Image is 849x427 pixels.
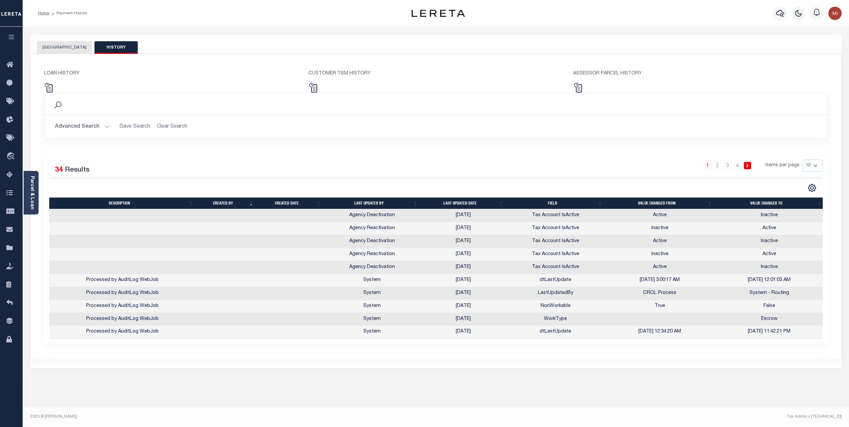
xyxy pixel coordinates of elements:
[37,41,92,54] button: [GEOGRAPHIC_DATA]
[715,287,824,300] td: System - Routing
[421,287,506,300] td: [DATE]
[324,274,421,287] td: System
[724,162,731,169] a: 3
[506,300,605,313] td: NonWorkable
[715,209,824,222] td: Inactive
[605,248,715,261] td: Inactive
[324,248,421,261] td: Agency Reactivation
[506,248,605,261] td: Tax Account IsActive
[506,274,605,287] td: dtLastUpdate
[506,261,605,274] td: Tax Account IsActive
[605,300,715,313] td: True
[49,313,196,326] td: Processed by AuditLog WebJob
[605,287,715,300] td: CROL Process
[506,222,605,235] td: Tax Account IsActive
[421,235,506,248] td: [DATE]
[715,300,824,313] td: False
[715,326,824,339] td: [DATE] 11:42:21 PM
[308,70,563,77] p: CUSTOMER TBM HISTORY
[605,235,715,248] td: Active
[324,300,421,313] td: System
[49,10,87,16] li: Payment History
[715,235,824,248] td: Inactive
[605,261,715,274] td: Active
[49,198,196,209] th: Description: activate to sort column ascending
[605,222,715,235] td: Inactive
[714,162,721,169] a: 2
[30,176,34,210] a: Parcel & Loan
[38,11,49,15] a: Home
[49,274,196,287] td: Processed by AuditLog WebJob
[506,209,605,222] td: Tax Account IsActive
[734,162,741,169] a: 4
[828,7,842,20] img: svg+xml;base64,PHN2ZyB4bWxucz0iaHR0cDovL3d3dy53My5vcmcvMjAwMC9zdmciIHBvaW50ZXItZXZlbnRzPSJub25lIi...
[6,152,17,161] i: travel_explore
[324,261,421,274] td: Agency Deactivation
[573,70,828,77] p: ASSESSOR PARCEL HISTORY
[506,313,605,326] td: WorkType
[605,209,715,222] td: Active
[49,287,196,300] td: Processed by AuditLog WebJob
[55,120,110,133] button: Advanced Search
[421,261,506,274] td: [DATE]
[715,313,824,326] td: Escrow
[324,287,421,300] td: System
[605,326,715,339] td: [DATE] 12:34:20 AM
[256,198,324,209] th: Created date: activate to sort column ascending
[324,209,421,222] td: Agency Deactivation
[421,209,506,222] td: [DATE]
[49,326,196,339] td: Processed by AuditLog WebJob
[421,248,506,261] td: [DATE]
[506,287,605,300] td: LastUpdatedBy
[421,326,506,339] td: [DATE]
[715,274,824,287] td: [DATE] 12:01:03 AM
[44,70,299,77] p: LOAN HISTORY
[421,313,506,326] td: [DATE]
[506,235,605,248] td: Tax Account IsActive
[506,326,605,339] td: dtLastUpdate
[94,41,138,54] button: HISTORY
[605,274,715,287] td: [DATE] 3:00:17 AM
[605,198,715,209] th: Value changed from: activate to sort column ascending
[704,162,711,169] a: 1
[715,198,824,209] th: Value changed to: activate to sort column ascending
[715,222,824,235] td: Active
[421,222,506,235] td: [DATE]
[324,198,421,209] th: Last updated by: activate to sort column ascending
[715,248,824,261] td: Active
[324,326,421,339] td: System
[412,10,465,17] img: logo-dark.svg
[421,300,506,313] td: [DATE]
[324,313,421,326] td: System
[506,198,605,209] th: Field: activate to sort column ascending
[49,300,196,313] td: Processed by AuditLog WebJob
[715,261,824,274] td: Inactive
[65,165,89,176] label: Results
[421,198,506,209] th: Last updated date: activate to sort column ascending
[765,162,799,169] span: Items per page
[55,167,63,174] span: 34
[196,198,256,209] th: Created by: activate to sort column ascending
[324,222,421,235] td: Agency Reactivation
[324,235,421,248] td: Agency Deactivation
[421,274,506,287] td: [DATE]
